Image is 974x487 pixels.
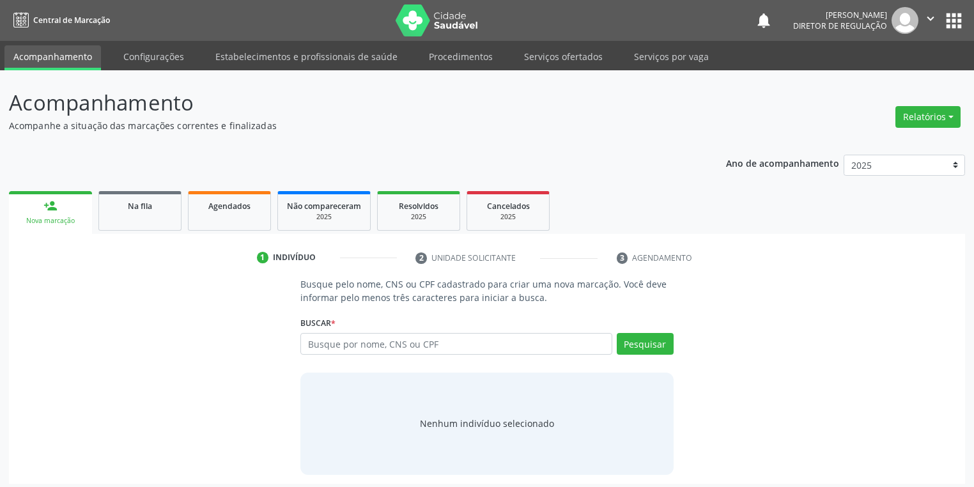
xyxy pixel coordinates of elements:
div: Nenhum indivíduo selecionado [420,417,554,430]
div: 2025 [287,212,361,222]
div: Indivíduo [273,252,316,263]
button: Pesquisar [617,333,674,355]
div: 2025 [476,212,540,222]
i:  [924,12,938,26]
img: img [892,7,918,34]
button:  [918,7,943,34]
div: 2025 [387,212,451,222]
span: Na fila [128,201,152,212]
input: Busque por nome, CNS ou CPF [300,333,612,355]
a: Central de Marcação [9,10,110,31]
div: Nova marcação [18,216,83,226]
div: person_add [43,199,58,213]
div: [PERSON_NAME] [793,10,887,20]
span: Agendados [208,201,251,212]
a: Serviços ofertados [515,45,612,68]
a: Estabelecimentos e profissionais de saúde [206,45,406,68]
span: Resolvidos [399,201,438,212]
span: Não compareceram [287,201,361,212]
button: Relatórios [895,106,961,128]
div: 1 [257,252,268,263]
span: Cancelados [487,201,530,212]
a: Serviços por vaga [625,45,718,68]
button: notifications [755,12,773,29]
label: Buscar [300,313,336,333]
a: Acompanhamento [4,45,101,70]
span: Diretor de regulação [793,20,887,31]
p: Busque pelo nome, CNS ou CPF cadastrado para criar uma nova marcação. Você deve informar pelo men... [300,277,674,304]
p: Acompanhamento [9,87,678,119]
span: Central de Marcação [33,15,110,26]
p: Acompanhe a situação das marcações correntes e finalizadas [9,119,678,132]
p: Ano de acompanhamento [726,155,839,171]
button: apps [943,10,965,32]
a: Procedimentos [420,45,502,68]
a: Configurações [114,45,193,68]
